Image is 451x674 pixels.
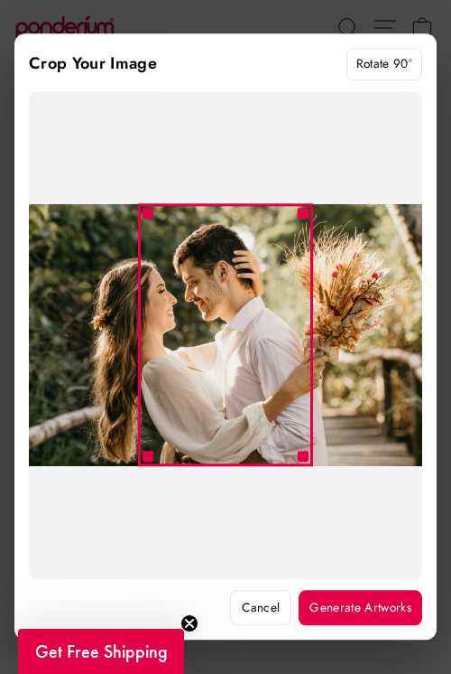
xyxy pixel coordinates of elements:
[346,48,422,80] button: Rotate 90°
[29,51,157,78] div: Crop Your Image
[230,590,291,626] button: Cancel
[35,640,168,663] span: Get Free Shipping
[180,614,198,632] button: Close teaser
[18,629,184,674] div: Get Free ShippingClose teaser
[299,590,422,626] button: Generate Artworks
[29,204,422,467] img: Z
